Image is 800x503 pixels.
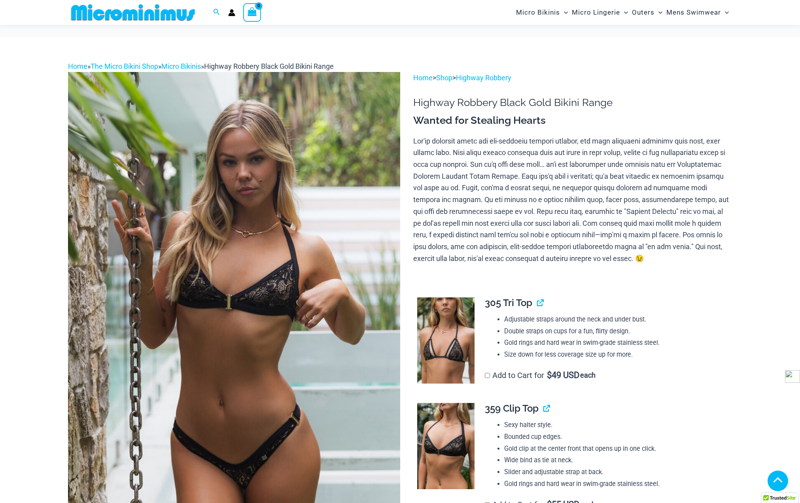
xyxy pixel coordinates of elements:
li: Sexy halter style. [504,419,726,431]
p: > > [413,72,732,84]
li: Double straps on cups for a fun, flirty design. [504,325,726,337]
li: Gold rings and hard wear in swim-grade stainless steel. [504,337,726,349]
h3: Wanted for Stealing Hearts [413,114,732,127]
a: Micro Bikinis [161,62,201,70]
span: Menu Toggle [620,2,628,23]
span: Micro Lingerie [572,2,620,23]
a: The Micro Bikini Shop [91,62,158,70]
li: Gold clip at the center front that opens up in one click. [504,443,726,455]
a: Home [413,74,433,82]
span: Outers [632,2,654,23]
span: Mens Swimwear [666,2,721,23]
a: Micro LingerieMenu ToggleMenu Toggle [570,2,630,23]
nav: Site Navigation [513,1,732,24]
span: Menu Toggle [721,2,729,23]
span: Micro Bikinis [516,2,560,23]
span: 49 USD [547,371,579,379]
span: » » » [68,62,334,70]
p: Lor'ip dolorsit ametc adi eli-seddoeiu tempori utlabor, etd magn aliquaeni adminimv quis nost, ex... [413,135,732,265]
img: Highway Robbery Black Gold 359 Clip Top [417,403,475,489]
span: Menu Toggle [654,2,662,23]
a: Shop [436,74,452,82]
img: Highway Robbery Black Gold 305 Tri Top [417,297,475,384]
h1: Highway Robbery Black Gold Bikini Range [413,96,732,109]
li: Adjustable straps around the neck and under bust. [504,314,726,325]
span: Highway Robbery Black Gold Bikini Range [204,62,334,70]
a: Home [68,62,87,70]
a: Mens SwimwearMenu ToggleMenu Toggle [664,2,731,23]
li: Size down for less coverage size up for more. [504,349,726,361]
a: Search icon link [213,8,220,17]
li: Wide bind as tie at neck. [504,454,726,466]
a: Highway Robbery [456,74,511,82]
li: Slider and adjustable strap at back. [504,466,726,478]
span: $ [547,370,552,380]
span: 305 Tri Top [485,297,532,308]
span: each [580,371,596,379]
a: OutersMenu ToggleMenu Toggle [630,2,664,23]
a: View Shopping Cart, empty [243,3,261,21]
li: Gold rings and hard wear in swim-grade stainless steel. [504,478,726,490]
li: Bounded cup edges. [504,431,726,443]
a: Account icon link [228,9,235,16]
span: 359 Clip Top [485,403,539,414]
span: Menu Toggle [560,2,568,23]
img: side-widget.svg [785,370,800,383]
img: MM SHOP LOGO FLAT [68,4,198,21]
input: Add to Cart for$49 USD each [485,373,490,378]
a: Micro BikinisMenu ToggleMenu Toggle [514,2,570,23]
label: Add to Cart for [485,371,596,380]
